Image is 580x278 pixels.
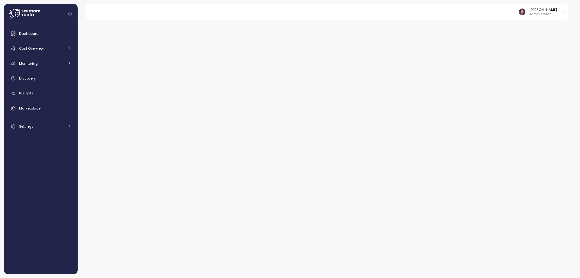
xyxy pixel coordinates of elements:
[6,102,75,114] a: Marketplace
[19,61,38,66] span: Monitoring
[19,76,36,81] span: Discovery
[6,42,75,54] a: Cost Overview
[19,91,34,96] span: Insights
[529,7,557,12] div: [PERSON_NAME]
[519,8,525,15] img: ACg8ocLDuIZlR5f2kIgtapDwVC7yp445s3OgbrQTIAV7qYj8P05r5pI=s96-c
[6,28,75,40] a: Dashboard
[19,46,43,51] span: Cost Overview
[19,106,40,111] span: Marketplace
[19,31,39,36] span: Dashboard
[66,11,74,16] button: Collapse navigation
[6,87,75,100] a: Insights
[6,57,75,70] a: Monitoring
[6,120,75,132] a: Settings
[19,124,34,129] span: Settings
[529,12,557,16] p: Admin, Owner
[6,72,75,84] a: Discovery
